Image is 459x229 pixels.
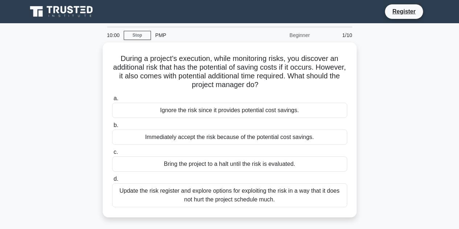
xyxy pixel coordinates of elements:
[103,28,124,42] div: 10:00
[388,7,420,16] a: Register
[112,156,347,172] div: Bring the project to a halt until the risk is evaluated.
[314,28,357,42] div: 1/10
[114,122,118,128] span: b.
[112,130,347,145] div: Immediately accept the risk because of the potential cost savings.
[114,149,118,155] span: c.
[124,31,151,40] a: Stop
[111,54,348,90] h5: During a project’s execution, while monitoring risks, you discover an additional risk that has th...
[112,103,347,118] div: Ignore the risk since it provides potential cost savings.
[251,28,314,42] div: Beginner
[114,95,118,101] span: a.
[114,176,118,182] span: d.
[151,28,251,42] div: PMP
[112,183,347,207] div: Update the risk register and explore options for exploiting the risk in a way that it does not hu...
